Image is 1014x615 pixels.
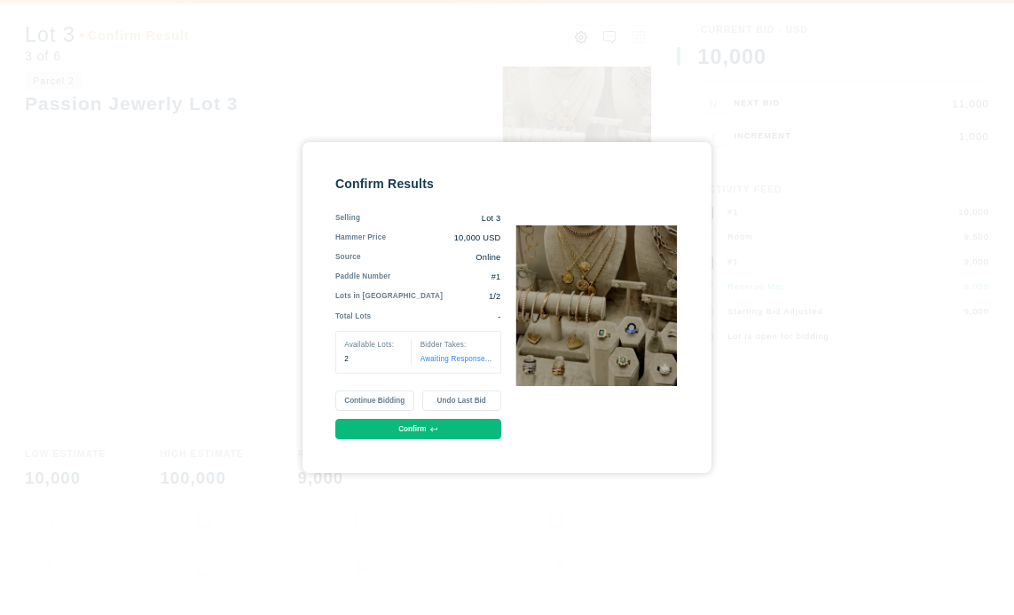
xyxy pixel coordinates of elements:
div: 2 [344,354,403,365]
div: Available Lots: [344,340,403,351]
div: 1/2 [443,291,500,303]
div: Hammer Price [335,233,386,244]
div: Total Lots [335,311,371,323]
button: Continue Bidding [335,390,414,411]
div: #1 [390,272,500,283]
span: Awaiting Response... [421,355,491,363]
button: Confirm [335,419,501,439]
div: Online [361,252,501,264]
div: Source [335,252,361,264]
div: Bidder Takes: [421,340,491,351]
button: Undo Last Bid [422,390,501,411]
div: Confirm Results [335,176,501,193]
div: Paddle Number [335,272,390,283]
div: Lot 3 [360,213,500,225]
div: Lots in [GEOGRAPHIC_DATA] [335,291,443,303]
div: Selling [335,213,360,225]
div: - [371,311,500,323]
div: 10,000 USD [386,233,500,244]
